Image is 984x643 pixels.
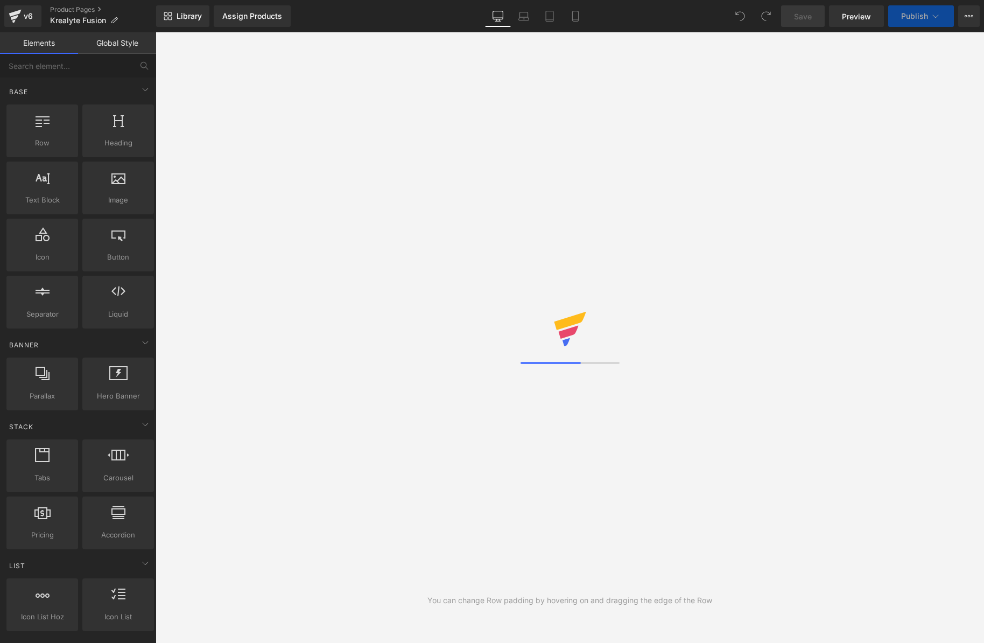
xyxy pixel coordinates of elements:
span: Row [10,137,75,149]
button: Undo [729,5,751,27]
div: v6 [22,9,35,23]
span: List [8,561,26,571]
span: Icon [10,251,75,263]
span: Carousel [86,472,151,484]
a: Desktop [485,5,511,27]
div: Assign Products [222,12,282,20]
span: Base [8,87,29,97]
a: Laptop [511,5,537,27]
button: Publish [888,5,954,27]
span: Pricing [10,529,75,541]
span: Banner [8,340,40,350]
a: Tablet [537,5,563,27]
span: Stack [8,422,34,432]
span: Heading [86,137,151,149]
span: Icon List [86,611,151,623]
div: You can change Row padding by hovering on and dragging the edge of the Row [427,595,712,606]
span: Separator [10,309,75,320]
a: Preview [829,5,884,27]
span: Krealyte Fusion [50,16,106,25]
span: Publish [901,12,928,20]
button: More [958,5,980,27]
a: Mobile [563,5,588,27]
span: Text Block [10,194,75,206]
a: v6 [4,5,41,27]
a: New Library [156,5,209,27]
span: Preview [842,11,871,22]
span: Parallax [10,390,75,402]
span: Liquid [86,309,151,320]
span: Library [177,11,202,21]
a: Product Pages [50,5,156,14]
span: Accordion [86,529,151,541]
span: Icon List Hoz [10,611,75,623]
span: Tabs [10,472,75,484]
span: Image [86,194,151,206]
span: Button [86,251,151,263]
span: Hero Banner [86,390,151,402]
button: Redo [755,5,777,27]
span: Save [794,11,812,22]
a: Global Style [78,32,156,54]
